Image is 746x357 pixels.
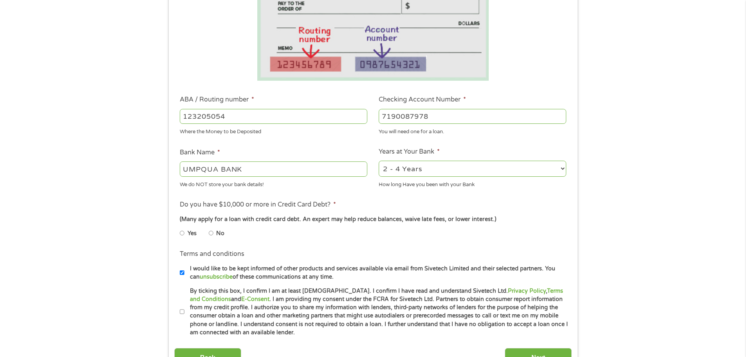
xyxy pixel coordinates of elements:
[184,265,569,281] label: I would like to be kept informed of other products and services available via email from Sivetech...
[180,250,244,258] label: Terms and conditions
[379,148,440,156] label: Years at Your Bank
[184,287,569,337] label: By ticking this box, I confirm I am at least [DEMOGRAPHIC_DATA]. I confirm I have read and unders...
[241,296,269,303] a: E-Consent
[379,125,566,136] div: You will need one for a loan.
[190,288,563,303] a: Terms and Conditions
[180,178,367,188] div: We do NOT store your bank details!
[180,96,254,104] label: ABA / Routing number
[188,229,197,238] label: Yes
[180,125,367,136] div: Where the Money to be Deposited
[379,178,566,188] div: How long Have you been with your Bank
[180,149,220,157] label: Bank Name
[379,96,466,104] label: Checking Account Number
[508,288,546,294] a: Privacy Policy
[180,215,566,224] div: (Many apply for a loan with credit card debt. An expert may help reduce balances, waive late fees...
[216,229,224,238] label: No
[379,109,566,124] input: 345634636
[180,201,336,209] label: Do you have $10,000 or more in Credit Card Debt?
[180,109,367,124] input: 263177916
[200,274,233,280] a: unsubscribe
